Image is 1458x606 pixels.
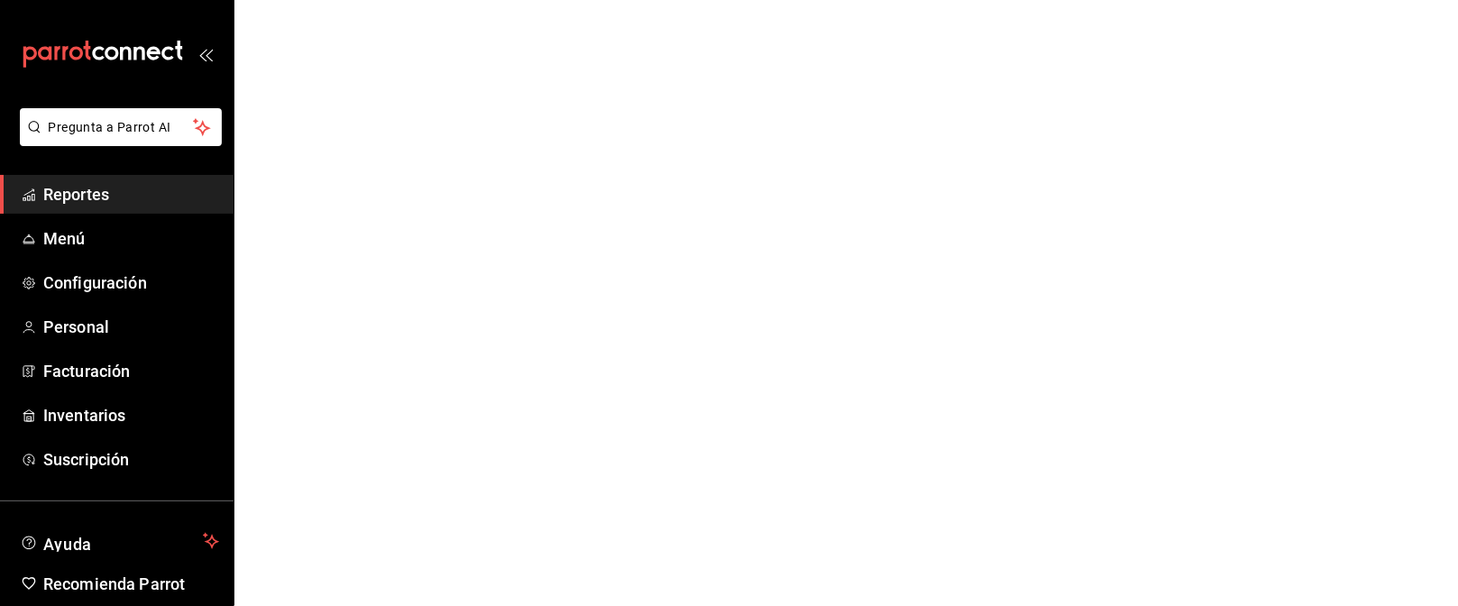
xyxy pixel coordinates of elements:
span: Inventarios [43,403,219,427]
span: Facturación [43,359,219,383]
span: Personal [43,315,219,339]
button: open_drawer_menu [198,47,213,61]
span: Ayuda [43,530,196,552]
span: Suscripción [43,447,219,472]
a: Pregunta a Parrot AI [13,131,222,150]
span: Configuración [43,271,219,295]
span: Reportes [43,182,219,207]
span: Recomienda Parrot [43,572,219,596]
button: Pregunta a Parrot AI [20,108,222,146]
span: Pregunta a Parrot AI [49,118,194,137]
span: Menú [43,226,219,251]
